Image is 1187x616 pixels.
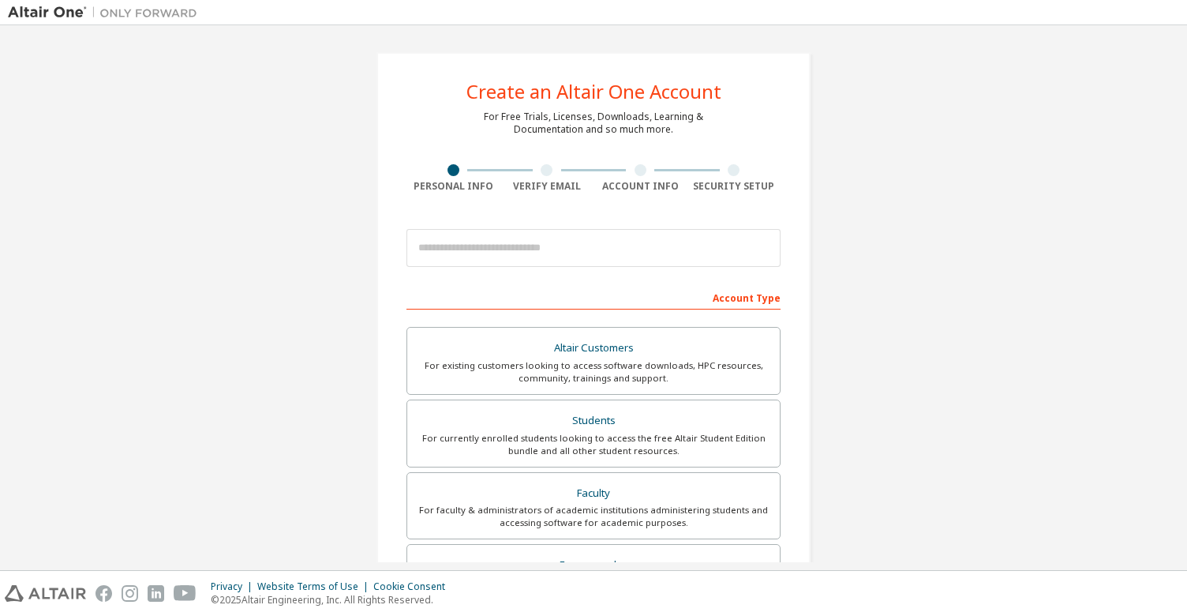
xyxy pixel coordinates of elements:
img: altair_logo.svg [5,585,86,602]
div: For Free Trials, Licenses, Downloads, Learning & Documentation and so much more. [484,111,703,136]
div: Students [417,410,770,432]
div: Altair Customers [417,337,770,359]
div: Security Setup [687,180,781,193]
div: Account Info [593,180,687,193]
div: For existing customers looking to access software downloads, HPC resources, community, trainings ... [417,359,770,385]
img: facebook.svg [95,585,112,602]
img: linkedin.svg [148,585,164,602]
div: Cookie Consent [373,580,455,593]
div: For faculty & administrators of academic institutions administering students and accessing softwa... [417,504,770,529]
div: Account Type [406,284,781,310]
div: Faculty [417,483,770,505]
div: Website Terms of Use [257,580,373,593]
img: instagram.svg [122,585,138,602]
div: Personal Info [406,180,500,193]
div: Everyone else [417,554,770,577]
p: © 2025 Altair Engineering, Inc. All Rights Reserved. [211,593,455,607]
div: Create an Altair One Account [466,82,721,101]
div: Verify Email [500,180,594,193]
div: For currently enrolled students looking to access the free Altair Student Edition bundle and all ... [417,432,770,457]
img: youtube.svg [174,585,197,602]
img: Altair One [8,5,205,21]
div: Privacy [211,580,257,593]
